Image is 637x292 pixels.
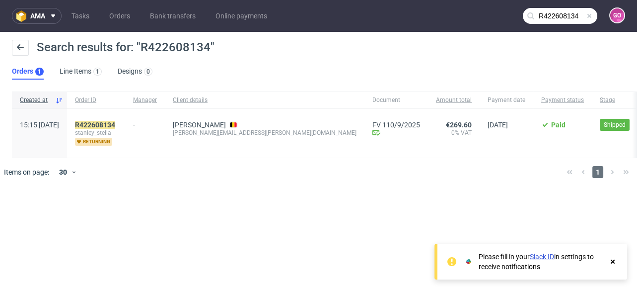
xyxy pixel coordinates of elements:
[372,121,420,129] a: FV 110/9/2025
[38,68,41,75] div: 1
[541,96,584,104] span: Payment status
[530,253,554,261] a: Slack ID
[146,68,150,75] div: 0
[20,121,59,129] span: 15:15 [DATE]
[75,129,117,137] span: stanley_stella
[488,121,508,129] span: [DATE]
[66,8,95,24] a: Tasks
[479,252,603,272] div: Please fill in your in settings to receive notifications
[53,165,71,179] div: 30
[173,121,226,129] a: [PERSON_NAME]
[604,120,626,129] span: Shipped
[75,138,112,146] span: returning
[488,96,525,104] span: Payment date
[75,96,117,104] span: Order ID
[592,166,603,178] span: 1
[96,68,99,75] div: 1
[4,167,49,177] span: Items on page:
[30,12,45,19] span: ama
[144,8,202,24] a: Bank transfers
[75,121,117,129] a: R422608134
[133,96,157,104] span: Manager
[436,129,472,137] span: 0% VAT
[610,8,624,22] figcaption: GO
[173,96,356,104] span: Client details
[173,129,356,137] div: [PERSON_NAME][EMAIL_ADDRESS][PERSON_NAME][DOMAIN_NAME]
[464,257,474,267] img: Slack
[133,117,157,129] div: -
[118,64,152,80] a: Designs0
[12,64,44,80] a: Orders1
[37,40,214,54] span: Search results for: "R422608134"
[372,96,420,104] span: Document
[551,121,566,129] span: Paid
[75,121,115,129] mark: R422608134
[436,96,472,104] span: Amount total
[103,8,136,24] a: Orders
[446,121,472,129] span: €269.60
[60,64,102,80] a: Line Items1
[16,10,30,22] img: logo
[12,8,62,24] button: ama
[600,96,634,104] span: Stage
[210,8,273,24] a: Online payments
[20,96,51,104] span: Created at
